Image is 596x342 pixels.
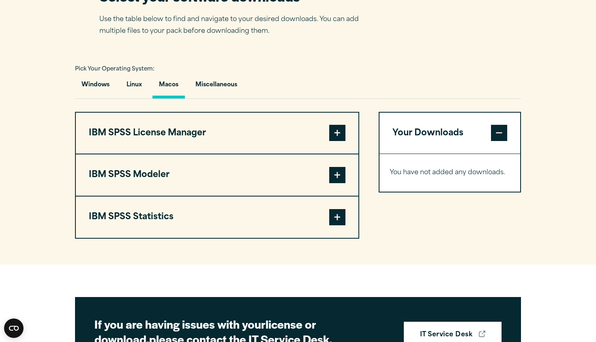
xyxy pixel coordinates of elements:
button: Miscellaneous [189,75,244,98]
button: IBM SPSS Statistics [76,197,358,238]
div: Your Downloads [379,154,520,192]
button: Your Downloads [379,113,520,154]
p: Use the table below to find and navigate to your desired downloads. You can add multiple files to... [99,14,371,37]
button: Windows [75,75,116,98]
span: Pick Your Operating System: [75,66,154,72]
button: Linux [120,75,148,98]
button: Open CMP widget [4,318,24,338]
button: Macos [152,75,185,98]
button: IBM SPSS License Manager [76,113,358,154]
strong: IT Service Desk [420,330,472,340]
p: You have not added any downloads. [390,167,510,179]
button: IBM SPSS Modeler [76,154,358,196]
